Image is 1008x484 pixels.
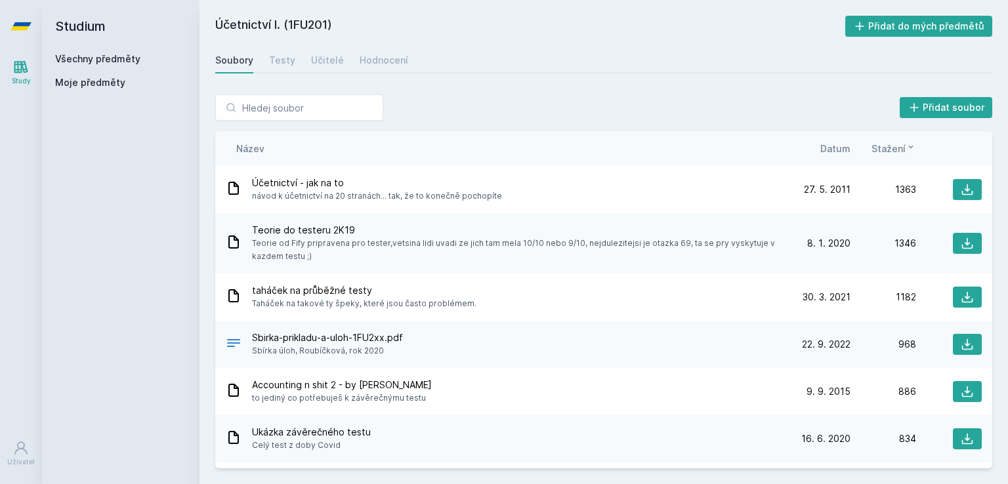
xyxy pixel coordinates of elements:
[7,457,35,467] div: Uživatel
[252,176,502,190] span: Účetnictví - jak na to
[807,237,850,250] span: 8. 1. 2020
[845,16,993,37] button: Přidat do mých předmětů
[252,190,502,203] span: návod k účetnictví na 20 stranách... tak, že to konečně pochopíte
[311,47,344,73] a: Učitelé
[850,291,916,304] div: 1182
[269,47,295,73] a: Testy
[215,16,845,37] h2: Účetnictví I. (1FU201)
[820,142,850,155] button: Datum
[3,434,39,474] a: Uživatel
[850,385,916,398] div: 886
[802,338,850,351] span: 22. 9. 2022
[252,297,476,310] span: Taháček na takové ty špeky, které jsou často problémem.
[801,432,850,445] span: 16. 6. 2020
[850,183,916,196] div: 1363
[871,142,906,155] span: Stažení
[55,53,140,64] a: Všechny předměty
[269,54,295,67] div: Testy
[850,338,916,351] div: 968
[215,54,253,67] div: Soubory
[803,291,850,304] span: 30. 3. 2021
[252,344,403,357] span: Sbírka úloh, Roubíčková, rok 2020
[850,237,916,250] div: 1346
[252,331,403,344] span: Sbirka-prikladu-a-uloh-1FU2xx.pdf
[3,52,39,92] a: Study
[900,97,993,118] button: Přidat soubor
[311,54,344,67] div: Učitelé
[226,335,241,354] div: PDF
[252,237,780,263] span: Teorie od Fify pripravena pro tester,vetsina lidi uvadi ze jich tam mela 10/10 nebo 9/10, nejdule...
[215,94,383,121] input: Hledej soubor
[804,183,850,196] span: 27. 5. 2011
[360,54,408,67] div: Hodnocení
[807,385,850,398] span: 9. 9. 2015
[360,47,408,73] a: Hodnocení
[252,224,780,237] span: Teorie do testeru 2K19
[871,142,916,155] button: Stažení
[236,142,264,155] button: Název
[55,76,125,89] span: Moje předměty
[252,439,371,452] span: Celý test z doby Covid
[252,378,432,392] span: Accounting n shit 2 - by [PERSON_NAME]
[252,426,371,439] span: Ukázka závěrečného testu
[252,392,432,405] span: to jediný co potřebuješ k závěrečnýmu testu
[850,432,916,445] div: 834
[252,284,476,297] span: taháček na průběžné testy
[12,76,31,86] div: Study
[215,47,253,73] a: Soubory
